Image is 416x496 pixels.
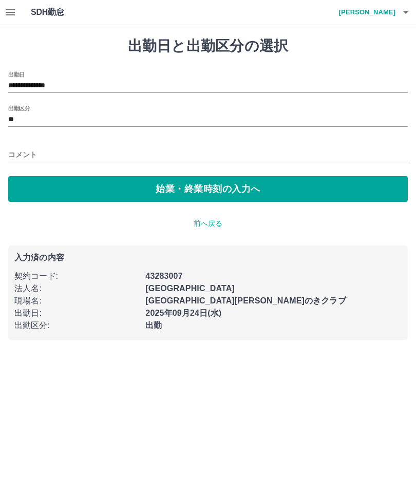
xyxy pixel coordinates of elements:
[145,284,235,293] b: [GEOGRAPHIC_DATA]
[145,309,221,317] b: 2025年09月24日(水)
[8,218,408,229] p: 前へ戻る
[145,296,346,305] b: [GEOGRAPHIC_DATA][PERSON_NAME]のきクラブ
[8,104,30,112] label: 出勤区分
[8,176,408,202] button: 始業・終業時刻の入力へ
[14,282,139,295] p: 法人名 :
[14,295,139,307] p: 現場名 :
[8,37,408,55] h1: 出勤日と出勤区分の選択
[145,321,162,330] b: 出勤
[145,272,182,280] b: 43283007
[14,319,139,332] p: 出勤区分 :
[8,70,25,78] label: 出勤日
[14,270,139,282] p: 契約コード :
[14,307,139,319] p: 出勤日 :
[14,254,402,262] p: 入力済の内容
